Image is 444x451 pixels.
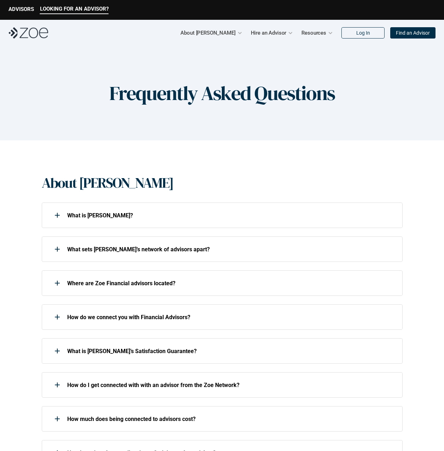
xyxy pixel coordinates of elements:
p: What is [PERSON_NAME]’s Satisfaction Guarantee? [67,348,393,355]
p: LOOKING FOR AN ADVISOR? [40,6,109,12]
a: Log In [341,27,385,39]
h1: Frequently Asked Questions [109,81,335,105]
p: What is [PERSON_NAME]? [67,212,393,219]
p: About [PERSON_NAME] [180,28,235,38]
p: Find an Advisor [396,30,430,36]
p: Where are Zoe Financial advisors located? [67,280,393,287]
p: How do we connect you with Financial Advisors? [67,314,393,321]
p: How do I get connected with with an advisor from the Zoe Network? [67,382,393,388]
p: Hire an Advisor [251,28,287,38]
p: How much does being connected to advisors cost? [67,416,393,422]
p: What sets [PERSON_NAME]’s network of advisors apart? [67,246,393,253]
h1: About [PERSON_NAME] [42,174,173,191]
p: Log In [356,30,370,36]
p: Resources [301,28,326,38]
a: Find an Advisor [390,27,436,39]
p: ADVISORS [8,6,34,12]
